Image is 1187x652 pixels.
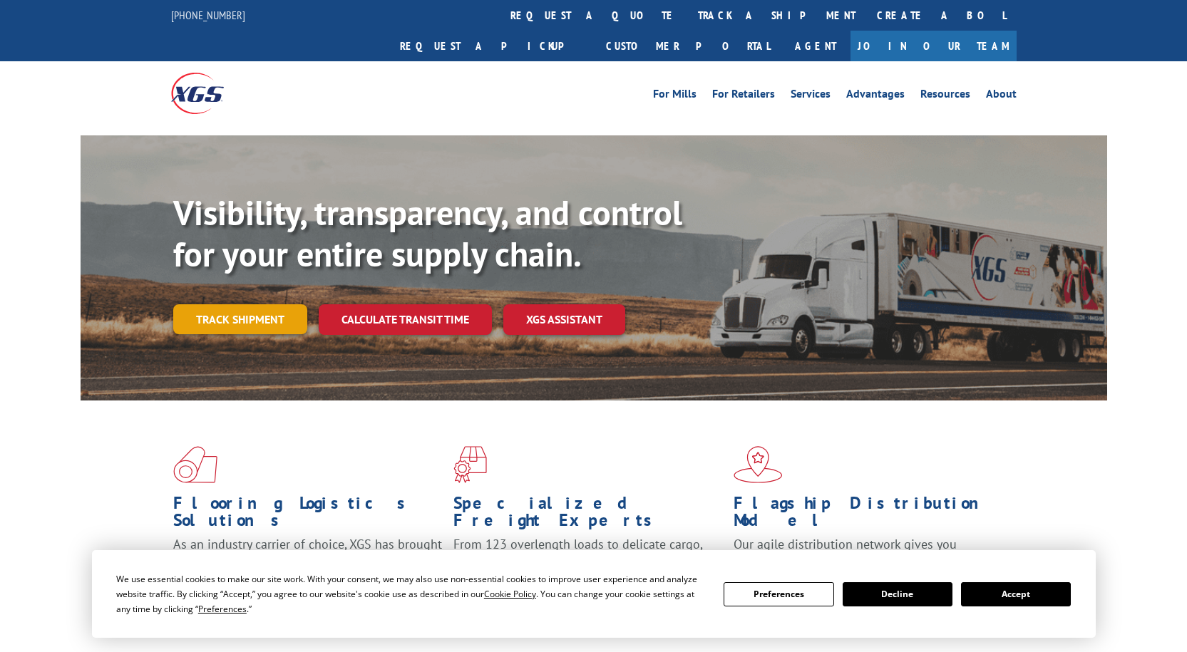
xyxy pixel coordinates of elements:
button: Preferences [724,582,833,606]
h1: Flagship Distribution Model [734,495,1003,536]
a: Request a pickup [389,31,595,61]
img: xgs-icon-total-supply-chain-intelligence-red [173,446,217,483]
a: Agent [781,31,851,61]
a: Services [791,88,831,104]
span: Cookie Policy [484,588,536,600]
b: Visibility, transparency, and control for your entire supply chain. [173,190,682,276]
button: Accept [961,582,1071,606]
span: As an industry carrier of choice, XGS has brought innovation and dedication to flooring logistics... [173,536,442,586]
img: xgs-icon-flagship-distribution-model-red [734,446,783,483]
a: About [986,88,1017,104]
a: Join Our Team [851,31,1017,61]
a: Resources [920,88,970,104]
a: Calculate transit time [319,304,492,335]
a: Track shipment [173,304,307,334]
a: Customer Portal [595,31,781,61]
p: From 123 overlength loads to delicate cargo, our experienced staff knows the best way to move you... [453,536,723,599]
div: Cookie Consent Prompt [92,550,1096,638]
a: For Mills [653,88,697,104]
a: For Retailers [712,88,775,104]
span: Our agile distribution network gives you nationwide inventory management on demand. [734,536,996,569]
a: [PHONE_NUMBER] [171,8,245,22]
a: Advantages [846,88,905,104]
h1: Flooring Logistics Solutions [173,495,443,536]
button: Decline [843,582,952,606]
div: We use essential cookies to make our site work. With your consent, we may also use non-essential ... [116,571,706,616]
a: XGS ASSISTANT [503,304,625,335]
img: xgs-icon-focused-on-flooring-red [453,446,487,483]
h1: Specialized Freight Experts [453,495,723,536]
span: Preferences [198,603,247,615]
